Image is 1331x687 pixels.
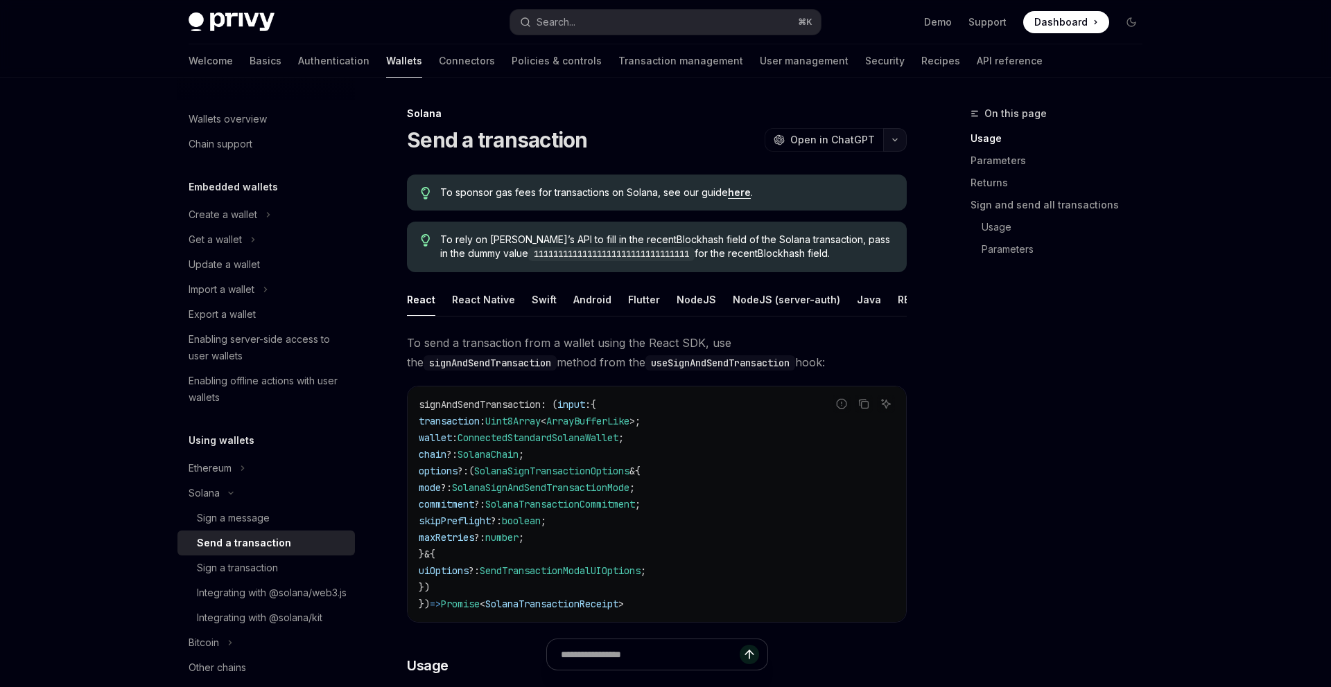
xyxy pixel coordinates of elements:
[557,398,585,411] span: input
[452,283,515,316] div: React Native
[898,283,941,316] div: REST API
[790,133,875,147] span: Open in ChatGPT
[419,398,541,411] span: signAndSendTransaction
[469,465,474,477] span: (
[189,206,257,223] div: Create a wallet
[386,44,422,78] a: Wallets
[421,234,430,247] svg: Tip
[440,233,893,261] span: To rely on [PERSON_NAME]’s API to fill in the recentBlockhash field of the Solana transaction, pa...
[485,415,541,427] span: Uint8Array
[189,460,232,476] div: Ethereum
[458,431,618,444] span: ConnectedStandardSolanaWallet
[573,283,611,316] div: Android
[189,634,219,651] div: Bitcoin
[177,302,355,327] a: Export a wallet
[177,555,355,580] a: Sign a transaction
[452,481,629,494] span: SolanaSignAndSendTransactionMode
[512,44,602,78] a: Policies & controls
[177,277,355,302] button: Toggle Import a wallet section
[618,431,624,444] span: ;
[1034,15,1088,29] span: Dashboard
[177,107,355,132] a: Wallets overview
[189,331,347,364] div: Enabling server-side access to user wallets
[189,231,242,248] div: Get a wallet
[480,415,485,427] span: :
[197,560,278,576] div: Sign a transaction
[537,14,575,30] div: Search...
[971,172,1154,194] a: Returns
[177,202,355,227] button: Toggle Create a wallet section
[189,432,254,449] h5: Using wallets
[485,498,635,510] span: SolanaTransactionCommitment
[469,564,480,577] span: ?:
[519,448,524,461] span: ;
[177,506,355,530] a: Sign a message
[519,531,524,544] span: ;
[440,186,893,199] span: To sponsor gas fees for transactions on Solana, see our guide .
[480,598,485,610] span: <
[760,44,849,78] a: User management
[446,448,458,461] span: ?:
[855,395,873,413] button: Copy the contents from the code block
[189,373,347,406] div: Enabling offline actions with user wallets
[177,456,355,481] button: Toggle Ethereum section
[474,531,485,544] span: ?:
[419,448,446,461] span: chain
[740,645,759,664] button: Send message
[197,535,291,551] div: Send a transaction
[833,395,851,413] button: Report incorrect code
[765,128,883,152] button: Open in ChatGPT
[407,107,907,121] div: Solana
[541,515,546,527] span: ;
[857,283,881,316] div: Java
[585,398,591,411] span: :
[419,581,430,594] span: })
[421,187,430,199] svg: Tip
[984,105,1047,122] span: On this page
[177,530,355,555] a: Send a transaction
[189,659,246,676] div: Other chains
[197,585,347,601] div: Integrating with @solana/web3.js
[441,481,452,494] span: ?:
[921,44,960,78] a: Recipes
[865,44,905,78] a: Security
[189,256,260,273] div: Update a wallet
[1023,11,1109,33] a: Dashboard
[641,564,646,577] span: ;
[419,415,480,427] span: transaction
[541,415,546,427] span: <
[177,132,355,157] a: Chain support
[177,630,355,655] button: Toggle Bitcoin section
[541,398,557,411] span: : (
[877,395,895,413] button: Ask AI
[618,44,743,78] a: Transaction management
[629,465,635,477] span: &
[189,12,275,32] img: dark logo
[177,252,355,277] a: Update a wallet
[189,136,252,152] div: Chain support
[798,17,812,28] span: ⌘ K
[419,515,491,527] span: skipPreflight
[419,548,424,560] span: }
[458,465,469,477] span: ?:
[189,281,254,298] div: Import a wallet
[250,44,281,78] a: Basics
[419,465,458,477] span: options
[728,186,751,199] a: here
[629,415,641,427] span: >;
[430,598,441,610] span: =>
[407,333,907,372] span: To send a transaction from a wallet using the React SDK, use the method from the hook:
[197,510,270,526] div: Sign a message
[419,598,430,610] span: })
[419,498,474,510] span: commitment
[480,564,641,577] span: SendTransactionModalUIOptions
[424,355,557,371] code: signAndSendTransaction
[591,398,596,411] span: {
[733,283,840,316] div: NodeJS (server-auth)
[971,150,1154,172] a: Parameters
[628,283,660,316] div: Flutter
[924,15,952,29] a: Demo
[971,216,1154,238] a: Usage
[189,485,220,501] div: Solana
[189,179,278,195] h5: Embedded wallets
